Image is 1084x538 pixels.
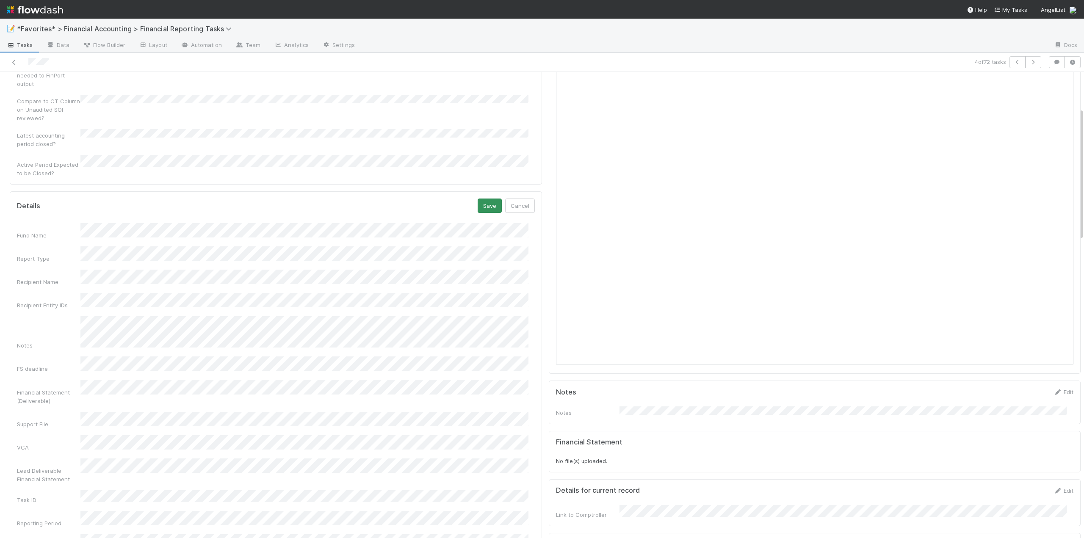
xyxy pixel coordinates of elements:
div: Report Type [17,254,80,263]
div: Help [967,6,987,14]
h5: Details [17,202,40,210]
span: *Favorites* > Financial Accounting > Financial Reporting Tasks [17,25,236,33]
div: FS deadline [17,364,80,373]
h5: Details for current record [556,486,640,495]
div: Notes [17,341,80,350]
div: Manual changes needed to FinPort output [17,63,80,88]
div: Fund Name [17,231,80,240]
div: Notes [556,408,619,417]
div: Lead Deliverable Financial Statement [17,466,80,483]
span: My Tasks [994,6,1027,13]
a: Edit [1054,389,1073,395]
a: Flow Builder [76,39,132,52]
a: Data [40,39,76,52]
span: Flow Builder [83,41,125,49]
a: Edit [1054,487,1073,494]
div: Recipient Name [17,278,80,286]
div: Link to Comptroller [556,510,619,519]
img: avatar_705f3a58-2659-4f93-91ad-7a5be837418b.png [1069,6,1077,14]
span: AngelList [1041,6,1065,13]
a: Team [229,39,267,52]
button: Save [478,199,502,213]
a: Settings [315,39,362,52]
div: Recipient Entity IDs [17,301,80,309]
button: Cancel [505,199,535,213]
a: My Tasks [994,6,1027,14]
div: Support File [17,420,80,428]
div: Latest accounting period closed? [17,131,80,148]
h5: Financial Statement [556,438,622,447]
a: Analytics [267,39,315,52]
div: VCA [17,443,80,452]
div: Financial Statement (Deliverable) [17,388,80,405]
a: Docs [1047,39,1084,52]
div: Task ID [17,496,80,504]
span: Tasks [7,41,33,49]
span: 4 of 72 tasks [975,58,1006,66]
div: No file(s) uploaded. [556,438,1074,465]
h5: Notes [556,388,576,397]
a: Automation [174,39,229,52]
div: Reporting Period [17,519,80,527]
div: Compare to CT Column on Unaudited SOI reviewed? [17,97,80,122]
img: logo-inverted-e16ddd16eac7371096b0.svg [7,3,63,17]
div: Active Period Expected to be Closed? [17,160,80,177]
a: Layout [132,39,174,52]
span: 📝 [7,25,15,32]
